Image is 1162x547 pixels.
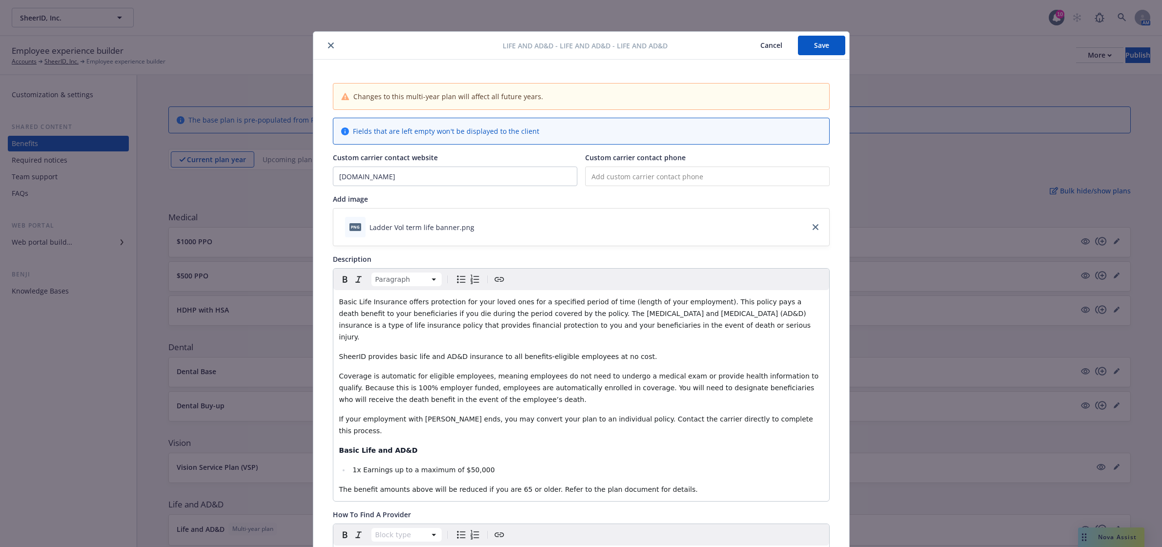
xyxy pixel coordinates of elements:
span: Custom carrier contact website [333,153,438,162]
button: Bold [338,528,352,542]
span: png [349,223,361,231]
span: 1x Earnings up to a maximum of $50,000 [352,466,494,474]
span: Changes to this multi-year plan will affect all future years. [353,91,543,102]
span: The benefit amounts above will be reduced if you are 65 or older. Refer to the plan document for ... [339,485,698,493]
button: Create link [492,273,506,286]
a: close [810,221,821,233]
span: Fields that are left empty won't be displayed to the client [353,126,539,136]
span: Description [333,254,371,264]
div: toggle group [454,273,482,286]
button: Bulleted list [454,528,468,542]
button: Italic [352,528,366,542]
span: Basic Life Insurance offers protection for your loved ones for a specified period of time (length... [339,298,813,341]
div: editable markdown [333,290,829,501]
span: SheerID provides basic life and AD&D insurance to all benefits-eligible employees at no cost. [339,353,657,360]
button: Numbered list [468,528,482,542]
button: download file [478,222,486,232]
span: If your employment with [PERSON_NAME] ends, you may convert your plan to an individual policy. Co... [339,415,815,435]
span: How To Find A Provider [333,510,411,519]
span: Add image [333,194,368,204]
input: Add custom carrier contact phone [585,167,830,186]
div: toggle group [454,528,482,542]
button: Save [798,36,845,55]
button: Cancel [745,36,798,55]
button: close [325,40,337,51]
button: Bold [338,273,352,286]
button: Create link [492,528,506,542]
span: Life and AD&D - Life and AD&D - Life and AD&D [503,41,668,51]
button: Italic [352,273,366,286]
strong: Basic Life and AD&D [339,446,418,454]
button: Numbered list [468,273,482,286]
span: Coverage is automatic for eligible employees, meaning employees do not need to undergo a medical ... [339,372,821,403]
button: Bulleted list [454,273,468,286]
button: Block type [371,273,442,286]
input: Add custom carrier contact website [333,167,577,186]
div: Ladder Vol term life banner.png [369,222,474,232]
button: Block type [371,528,442,542]
span: Custom carrier contact phone [585,153,686,162]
